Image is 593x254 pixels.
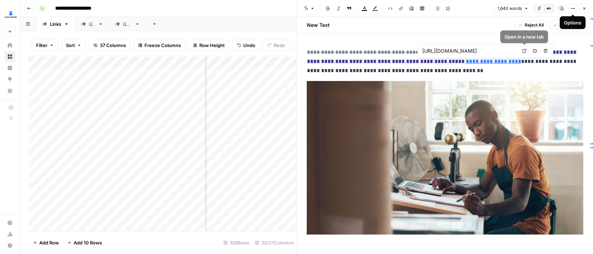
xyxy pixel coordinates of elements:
[89,21,95,28] div: QA
[4,240,16,251] button: Help + Support
[4,40,16,51] a: Home
[133,40,186,51] button: Freeze Columns
[4,8,17,21] img: LegalZoom Logo
[497,5,522,12] span: 1,640 words
[29,237,63,248] button: Add Row
[232,40,260,51] button: Undo
[61,40,86,51] button: Sort
[32,40,58,51] button: Filter
[243,42,255,49] span: Undo
[4,62,16,74] a: Insights
[75,17,109,31] a: QA
[221,237,252,248] div: 100 Rows
[274,42,285,49] span: Redo
[109,17,146,31] a: QA2
[4,51,16,62] a: Browse
[100,42,126,49] span: 37 Columns
[199,42,225,49] span: Row Height
[559,22,580,28] span: Accept All
[123,21,132,28] div: QA2
[89,40,131,51] button: 37 Columns
[74,239,102,246] span: Add 10 Rows
[4,74,16,85] a: Opportunities
[524,22,543,28] span: Reject All
[307,22,330,29] h2: New Text
[63,237,106,248] button: Add 10 Rows
[263,40,290,51] button: Redo
[36,42,47,49] span: Filter
[549,21,583,30] button: Accept All
[252,237,297,248] div: 30/37 Columns
[50,21,61,28] div: Links
[188,40,229,51] button: Row Height
[494,4,531,13] button: 1,640 words
[4,229,16,240] a: Usage
[4,6,16,23] button: Workspace: LegalZoom
[39,239,59,246] span: Add Row
[4,217,16,229] a: Settings
[66,42,75,49] span: Sort
[4,85,16,96] a: Your Data
[36,17,75,31] a: Links
[144,42,181,49] span: Freeze Columns
[515,21,547,30] button: Reject All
